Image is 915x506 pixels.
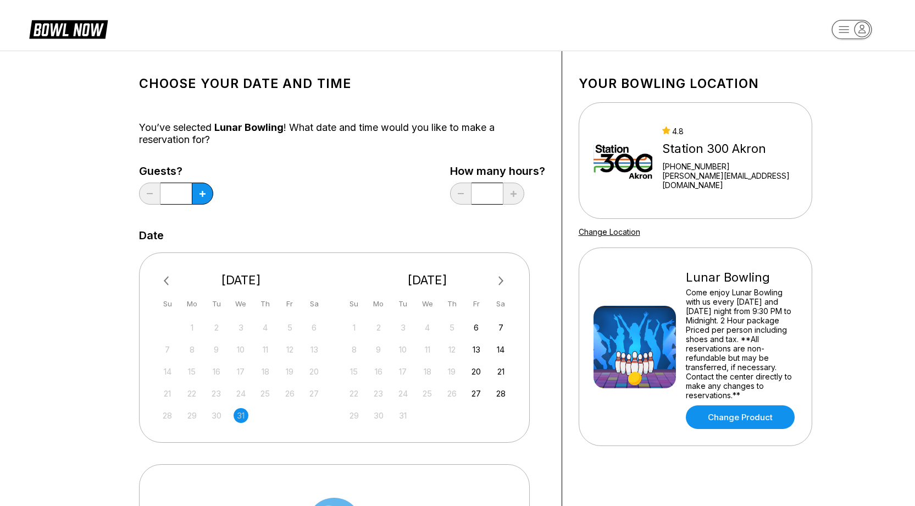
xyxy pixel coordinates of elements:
div: We [234,296,248,311]
div: Not available Friday, December 12th, 2025 [282,342,297,357]
div: Choose Saturday, March 7th, 2026 [493,320,508,335]
div: Not available Wednesday, March 25th, 2026 [420,386,435,401]
div: Not available Sunday, December 21st, 2025 [160,386,175,401]
span: Lunar Bowling [214,122,284,133]
div: Not available Thursday, March 5th, 2026 [445,320,459,335]
div: Not available Tuesday, December 9th, 2025 [209,342,224,357]
div: Not available Thursday, December 4th, 2025 [258,320,273,335]
div: Su [347,296,362,311]
div: Not available Wednesday, March 18th, 2026 [420,364,435,379]
label: How many hours? [450,165,545,177]
div: Not available Sunday, March 15th, 2026 [347,364,362,379]
div: Not available Sunday, March 29th, 2026 [347,408,362,423]
div: Not available Saturday, December 20th, 2025 [307,364,321,379]
h1: Your bowling location [579,76,812,91]
div: Choose Saturday, March 14th, 2026 [493,342,508,357]
div: Not available Thursday, March 19th, 2026 [445,364,459,379]
div: Not available Thursday, December 25th, 2025 [258,386,273,401]
div: [PHONE_NUMBER] [662,162,797,171]
div: 4.8 [662,127,797,136]
div: Not available Monday, December 22nd, 2025 [185,386,199,401]
div: Fr [469,296,484,311]
div: Not available Sunday, December 14th, 2025 [160,364,175,379]
div: Su [160,296,175,311]
div: Not available Tuesday, March 3rd, 2026 [396,320,411,335]
h1: Choose your Date and time [139,76,545,91]
div: Choose Friday, March 6th, 2026 [469,320,484,335]
div: Not available Thursday, December 11th, 2025 [258,342,273,357]
a: Change Product [686,405,795,429]
div: Not available Monday, March 9th, 2026 [371,342,386,357]
div: Not available Tuesday, March 24th, 2026 [396,386,411,401]
div: Sa [307,296,321,311]
div: Not available Tuesday, March 31st, 2026 [396,408,411,423]
div: Choose Saturday, March 28th, 2026 [493,386,508,401]
div: Tu [209,296,224,311]
div: Not available Thursday, March 12th, 2026 [445,342,459,357]
div: month 2026-03 [345,319,510,423]
div: Fr [282,296,297,311]
div: Tu [396,296,411,311]
div: Choose Friday, March 13th, 2026 [469,342,484,357]
div: Mo [371,296,386,311]
div: Not available Monday, December 29th, 2025 [185,408,199,423]
div: We [420,296,435,311]
div: Not available Wednesday, December 24th, 2025 [234,386,248,401]
div: Not available Monday, March 2nd, 2026 [371,320,386,335]
div: Not available Monday, December 1st, 2025 [185,320,199,335]
div: Not available Monday, March 30th, 2026 [371,408,386,423]
div: Not available Sunday, March 8th, 2026 [347,342,362,357]
div: Not available Friday, December 19th, 2025 [282,364,297,379]
div: Not available Tuesday, December 16th, 2025 [209,364,224,379]
div: Choose Friday, March 27th, 2026 [469,386,484,401]
label: Date [139,229,164,241]
div: Th [258,296,273,311]
div: Not available Tuesday, March 10th, 2026 [396,342,411,357]
img: Lunar Bowling [594,306,676,388]
div: Sa [493,296,508,311]
div: [DATE] [156,273,326,288]
div: Station 300 Akron [662,141,797,156]
div: Not available Sunday, March 1st, 2026 [347,320,362,335]
div: Not available Monday, March 23rd, 2026 [371,386,386,401]
div: Not available Saturday, December 6th, 2025 [307,320,321,335]
div: Not available Wednesday, December 3rd, 2025 [234,320,248,335]
div: Not available Tuesday, December 23rd, 2025 [209,386,224,401]
div: Not available Friday, December 5th, 2025 [282,320,297,335]
div: Not available Wednesday, December 10th, 2025 [234,342,248,357]
a: Change Location [579,227,640,237]
div: Not available Tuesday, March 17th, 2026 [396,364,411,379]
div: Not available Sunday, December 7th, 2025 [160,342,175,357]
div: Not available Saturday, December 27th, 2025 [307,386,321,401]
label: Guests? [139,165,213,177]
div: Choose Friday, March 20th, 2026 [469,364,484,379]
div: Th [445,296,459,311]
div: Not available Sunday, December 28th, 2025 [160,408,175,423]
div: Not available Wednesday, December 17th, 2025 [234,364,248,379]
div: Not available Wednesday, December 31st, 2025 [234,408,248,423]
div: Not available Monday, December 15th, 2025 [185,364,199,379]
div: Not available Wednesday, March 4th, 2026 [420,320,435,335]
div: Lunar Bowling [686,270,797,285]
div: Not available Tuesday, December 30th, 2025 [209,408,224,423]
button: Next Month [492,272,510,290]
div: Come enjoy Lunar Bowling with us every [DATE] and [DATE] night from 9:30 PM to Midnight. 2 Hour p... [686,288,797,400]
a: [PERSON_NAME][EMAIL_ADDRESS][DOMAIN_NAME] [662,171,797,190]
div: month 2025-12 [159,319,324,423]
div: Choose Saturday, March 21st, 2026 [493,364,508,379]
div: Not available Monday, December 8th, 2025 [185,342,199,357]
div: Not available Thursday, March 26th, 2026 [445,386,459,401]
img: Station 300 Akron [594,119,652,202]
div: [DATE] [342,273,513,288]
div: You’ve selected ! What date and time would you like to make a reservation for? [139,122,545,146]
div: Mo [185,296,199,311]
div: Not available Friday, December 26th, 2025 [282,386,297,401]
div: Not available Sunday, March 22nd, 2026 [347,386,362,401]
div: Not available Thursday, December 18th, 2025 [258,364,273,379]
div: Not available Tuesday, December 2nd, 2025 [209,320,224,335]
div: Not available Saturday, December 13th, 2025 [307,342,321,357]
button: Previous Month [159,272,176,290]
div: Not available Monday, March 16th, 2026 [371,364,386,379]
div: Not available Wednesday, March 11th, 2026 [420,342,435,357]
